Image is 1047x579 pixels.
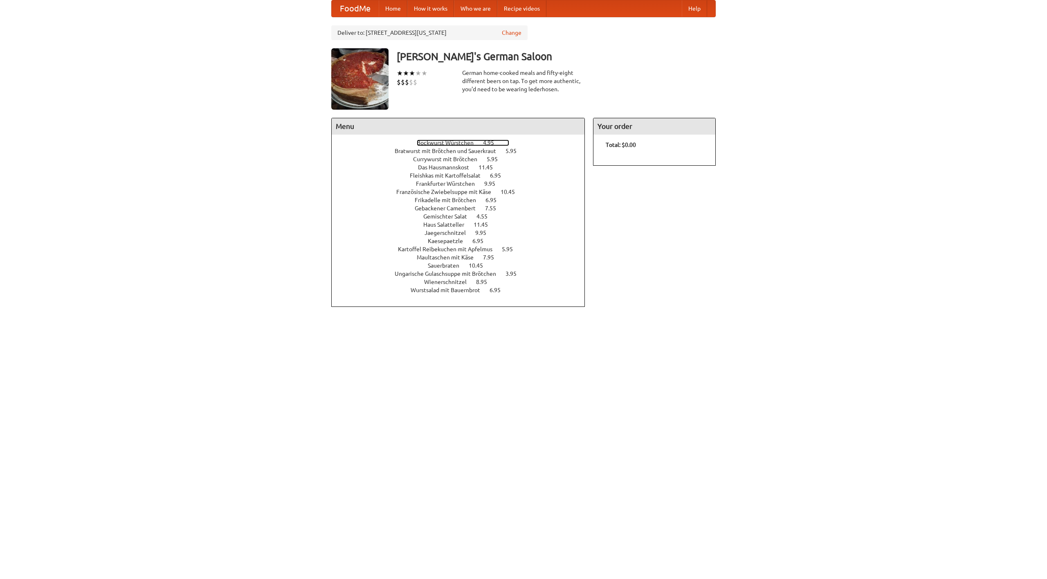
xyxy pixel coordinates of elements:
[398,246,528,252] a: Kartoffel Reibekuchen mit Apfelmus 5.95
[462,69,585,93] div: German home-cooked meals and fifty-eight different beers on tap. To get more authentic, you'd nee...
[418,164,477,171] span: Das Hausmannskost
[409,69,415,78] li: ★
[411,287,516,293] a: Wurstsalad mit Bauernbrot 6.95
[490,172,509,179] span: 6.95
[397,48,716,65] h3: [PERSON_NAME]'s German Saloon
[485,197,505,203] span: 6.95
[506,148,525,154] span: 5.95
[502,246,521,252] span: 5.95
[483,140,502,146] span: 4.95
[331,25,528,40] div: Deliver to: [STREET_ADDRESS][US_STATE]
[416,180,510,187] a: Frankfurter Würstchen 9.95
[331,48,389,110] img: angular.jpg
[423,213,503,220] a: Gemischter Salat 4.55
[416,180,483,187] span: Frankfurter Würstchen
[428,238,471,244] span: Kaesepaetzle
[428,238,499,244] a: Kaesepaetzle 6.95
[397,69,403,78] li: ★
[405,78,409,87] li: $
[423,221,503,228] a: Haus Salatteller 11.45
[483,254,502,261] span: 7.95
[472,238,492,244] span: 6.95
[413,156,513,162] a: Currywurst mit Brötchen 5.95
[423,213,475,220] span: Gemischter Salat
[395,270,532,277] a: Ungarische Gulaschsuppe mit Brötchen 3.95
[606,142,636,148] b: Total: $0.00
[332,0,379,17] a: FoodMe
[407,0,454,17] a: How it works
[332,118,584,135] h4: Menu
[379,0,407,17] a: Home
[395,270,504,277] span: Ungarische Gulaschsuppe mit Brötchen
[502,29,521,37] a: Change
[479,164,501,171] span: 11.45
[410,172,489,179] span: Fleishkas mit Kartoffelsalat
[506,270,525,277] span: 3.95
[409,78,413,87] li: $
[417,140,482,146] span: Bockwurst Würstchen
[484,180,503,187] span: 9.95
[454,0,497,17] a: Who we are
[395,148,504,154] span: Bratwurst mit Brötchen und Sauerkraut
[476,213,496,220] span: 4.55
[469,262,491,269] span: 10.45
[423,221,472,228] span: Haus Salatteller
[497,0,546,17] a: Recipe videos
[411,287,488,293] span: Wurstsalad mit Bauernbrot
[395,148,532,154] a: Bratwurst mit Brötchen und Sauerkraut 5.95
[398,246,501,252] span: Kartoffel Reibekuchen mit Apfelmus
[428,262,498,269] a: Sauerbraten 10.45
[424,279,475,285] span: Wienerschnitzel
[421,69,427,78] li: ★
[593,118,715,135] h4: Your order
[415,197,512,203] a: Frikadelle mit Brötchen 6.95
[415,69,421,78] li: ★
[396,189,530,195] a: Französische Zwiebelsuppe mit Käse 10.45
[401,78,405,87] li: $
[417,140,509,146] a: Bockwurst Würstchen 4.95
[415,205,511,212] a: Gebackener Camenbert 7.55
[413,156,485,162] span: Currywurst mit Brötchen
[396,189,499,195] span: Französische Zwiebelsuppe mit Käse
[425,230,474,236] span: Jaegerschnitzel
[501,189,523,195] span: 10.45
[415,197,484,203] span: Frikadelle mit Brötchen
[428,262,467,269] span: Sauerbraten
[415,205,484,212] span: Gebackener Camenbert
[424,279,502,285] a: Wienerschnitzel 8.95
[474,221,496,228] span: 11.45
[485,205,504,212] span: 7.55
[417,254,482,261] span: Maultaschen mit Käse
[410,172,516,179] a: Fleishkas mit Kartoffelsalat 6.95
[682,0,707,17] a: Help
[476,279,495,285] span: 8.95
[475,230,494,236] span: 9.95
[425,230,501,236] a: Jaegerschnitzel 9.95
[418,164,508,171] a: Das Hausmannskost 11.45
[403,69,409,78] li: ★
[397,78,401,87] li: $
[487,156,506,162] span: 5.95
[413,78,417,87] li: $
[417,254,509,261] a: Maultaschen mit Käse 7.95
[490,287,509,293] span: 6.95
